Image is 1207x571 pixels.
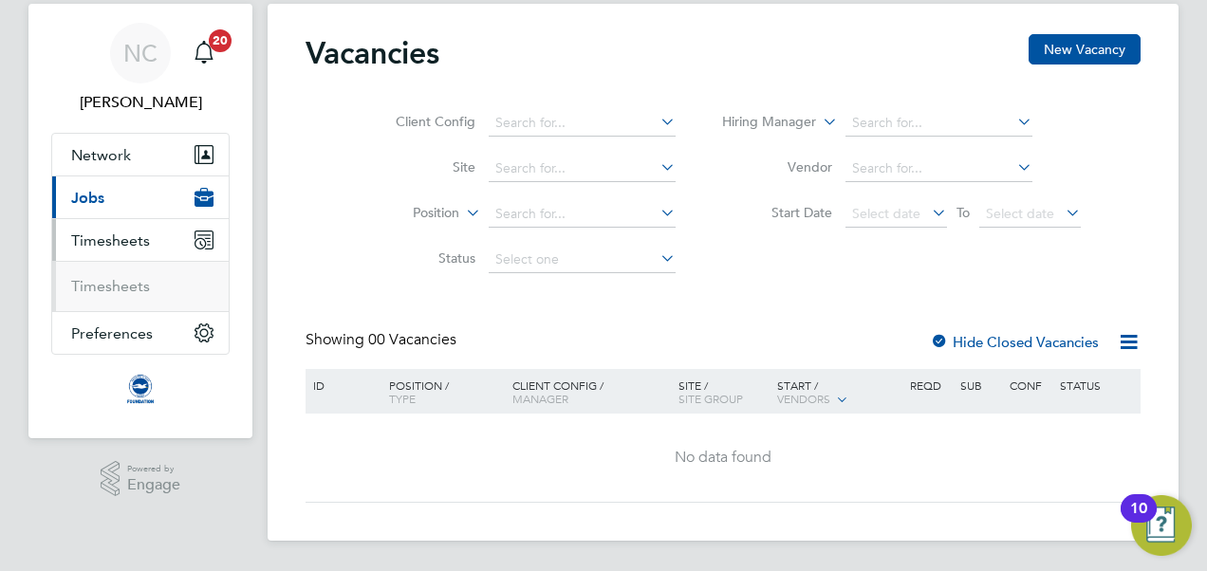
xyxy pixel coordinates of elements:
[123,41,158,65] span: NC
[368,330,456,349] span: 00 Vacancies
[489,156,676,182] input: Search for...
[71,324,153,342] span: Preferences
[845,110,1032,137] input: Search for...
[127,477,180,493] span: Engage
[986,205,1054,222] span: Select date
[308,448,1138,468] div: No data found
[723,158,832,175] label: Vendor
[52,261,229,311] div: Timesheets
[489,110,676,137] input: Search for...
[51,91,230,114] span: Nathan Casselton
[512,391,568,406] span: Manager
[52,134,229,175] button: Network
[51,374,230,404] a: Go to home page
[777,391,830,406] span: Vendors
[52,176,229,218] button: Jobs
[852,205,920,222] span: Select date
[71,189,104,207] span: Jobs
[930,333,1099,351] label: Hide Closed Vacancies
[52,312,229,354] button: Preferences
[1130,508,1147,533] div: 10
[366,158,475,175] label: Site
[489,201,676,228] input: Search for...
[366,249,475,267] label: Status
[71,231,150,249] span: Timesheets
[366,113,475,130] label: Client Config
[28,4,252,438] nav: Main navigation
[489,247,676,273] input: Select one
[308,369,375,401] div: ID
[350,204,459,223] label: Position
[905,369,955,401] div: Reqd
[845,156,1032,182] input: Search for...
[1055,369,1138,401] div: Status
[125,374,156,404] img: albioninthecommunity-logo-retina.png
[1029,34,1141,64] button: New Vacancy
[209,29,232,52] span: 20
[508,369,674,414] div: Client Config /
[951,200,975,225] span: To
[52,219,229,261] button: Timesheets
[674,369,773,414] div: Site /
[723,204,832,221] label: Start Date
[772,369,905,416] div: Start /
[707,113,816,132] label: Hiring Manager
[185,23,223,83] a: 20
[1005,369,1054,401] div: Conf
[375,369,508,414] div: Position /
[956,369,1005,401] div: Sub
[71,146,131,164] span: Network
[51,23,230,114] a: NC[PERSON_NAME]
[306,330,460,350] div: Showing
[127,461,180,477] span: Powered by
[101,461,181,497] a: Powered byEngage
[678,391,743,406] span: Site Group
[389,391,416,406] span: Type
[1131,495,1192,556] button: Open Resource Center, 10 new notifications
[306,34,439,72] h2: Vacancies
[71,277,150,295] a: Timesheets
